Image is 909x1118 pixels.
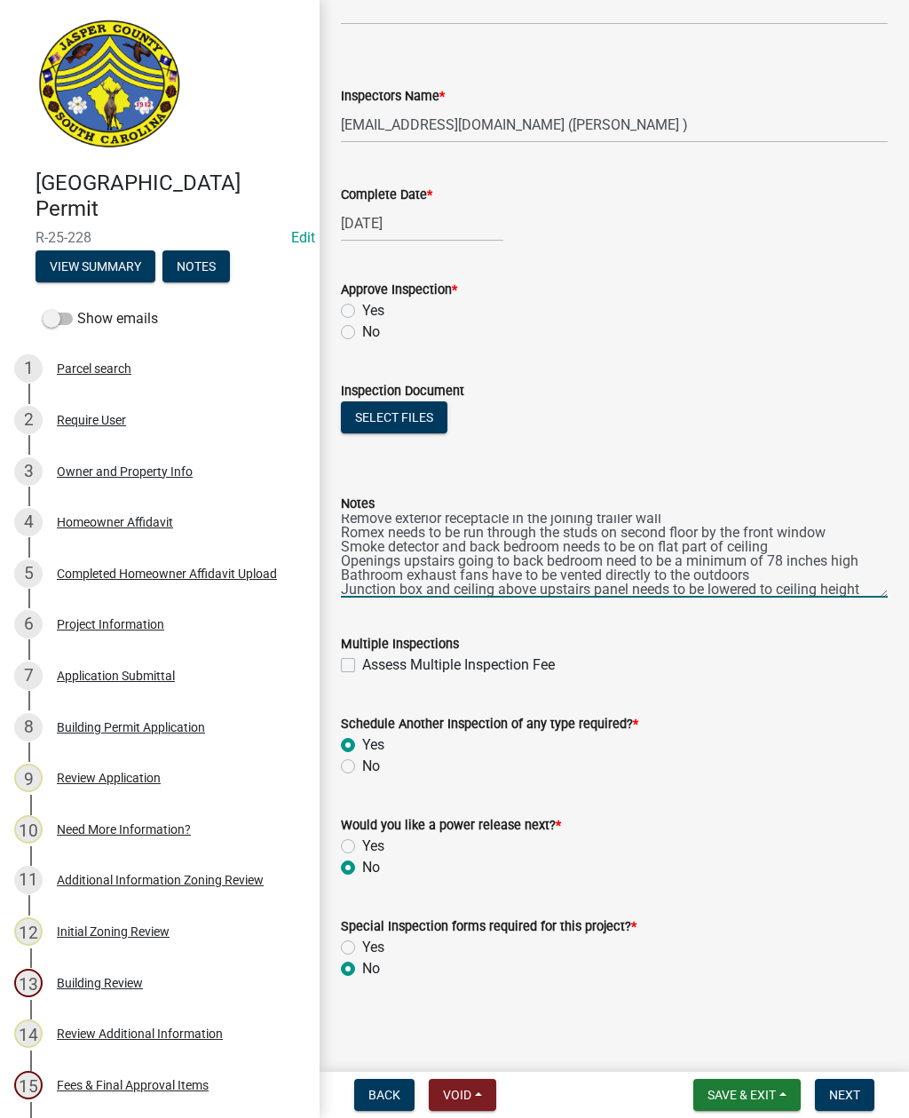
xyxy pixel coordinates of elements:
div: Building Review [57,977,143,989]
wm-modal-confirm: Summary [36,260,155,274]
div: Review Additional Information [57,1027,223,1040]
button: Select files [341,401,447,433]
button: Save & Exit [693,1079,801,1111]
div: Parcel search [57,362,131,375]
span: Back [368,1088,400,1102]
label: Multiple Inspections [341,638,459,651]
div: Additional Information Zoning Review [57,874,264,886]
div: Review Application [57,772,161,784]
button: Void [429,1079,496,1111]
label: No [362,958,380,979]
label: No [362,857,380,878]
div: 4 [14,508,43,536]
div: Need More Information? [57,823,191,836]
button: Back [354,1079,415,1111]
span: R-25-228 [36,229,284,246]
label: No [362,756,380,777]
img: Jasper County, South Carolina [36,19,184,152]
div: Fees & Final Approval Items [57,1079,209,1091]
label: Notes [341,498,375,511]
wm-modal-confirm: Edit Application Number [291,229,315,246]
div: 2 [14,406,43,434]
button: View Summary [36,250,155,282]
label: Schedule Another Inspection of any type required? [341,718,638,731]
span: Save & Exit [707,1088,776,1102]
div: Owner and Property Info [57,465,193,478]
label: Approve Inspection [341,284,457,297]
label: No [362,321,380,343]
label: Inspection Document [341,385,464,398]
div: Require User [57,414,126,426]
button: Notes [162,250,230,282]
div: 6 [14,610,43,638]
div: Building Permit Application [57,721,205,733]
div: 8 [14,713,43,741]
div: Project Information [57,618,164,630]
div: 12 [14,917,43,946]
div: 13 [14,969,43,997]
label: Inspectors Name [341,91,445,103]
span: Void [443,1088,471,1102]
div: 15 [14,1071,43,1099]
label: Complete Date [341,189,432,202]
wm-modal-confirm: Notes [162,260,230,274]
input: mm/dd/yyyy [341,205,503,242]
div: 1 [14,354,43,383]
div: 9 [14,764,43,792]
div: Initial Zoning Review [57,925,170,938]
label: Yes [362,836,384,857]
button: Next [815,1079,874,1111]
label: Yes [362,300,384,321]
label: Yes [362,937,384,958]
div: 10 [14,815,43,844]
label: Show emails [43,308,158,329]
span: Next [829,1088,860,1102]
label: Assess Multiple Inspection Fee [362,654,555,676]
div: 7 [14,662,43,690]
div: 11 [14,866,43,894]
label: Special Inspection forms required for this project? [341,921,636,933]
div: 14 [14,1019,43,1048]
div: 3 [14,457,43,486]
div: 5 [14,559,43,588]
div: Completed Homeowner Affidavit Upload [57,567,277,580]
div: Homeowner Affidavit [57,516,173,528]
h4: [GEOGRAPHIC_DATA] Permit [36,170,305,222]
label: Would you like a power release next? [341,820,561,832]
div: Application Submittal [57,670,175,682]
a: Edit [291,229,315,246]
label: Yes [362,734,384,756]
